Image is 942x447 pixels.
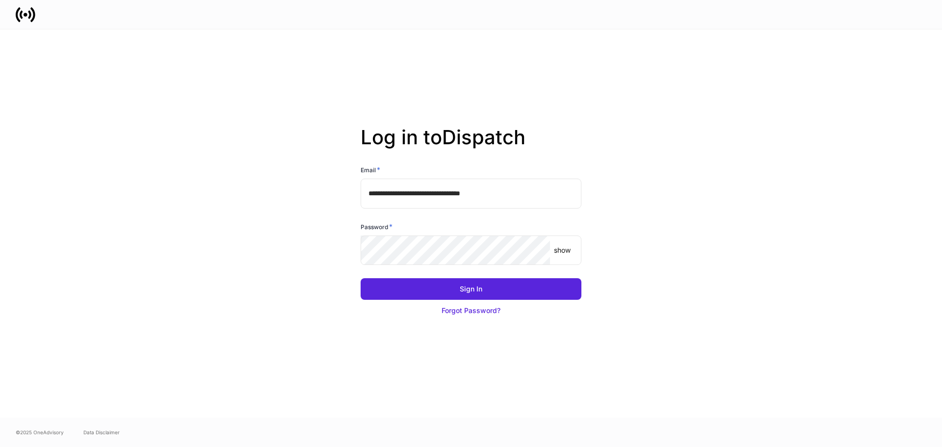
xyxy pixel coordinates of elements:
h2: Log in to Dispatch [361,126,581,165]
span: © 2025 OneAdvisory [16,428,64,436]
h6: Password [361,222,392,232]
div: Forgot Password? [442,306,500,316]
a: Data Disclaimer [83,428,120,436]
button: Forgot Password? [361,300,581,321]
button: Sign In [361,278,581,300]
h6: Email [361,165,380,175]
p: show [554,245,571,255]
div: Sign In [460,284,482,294]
